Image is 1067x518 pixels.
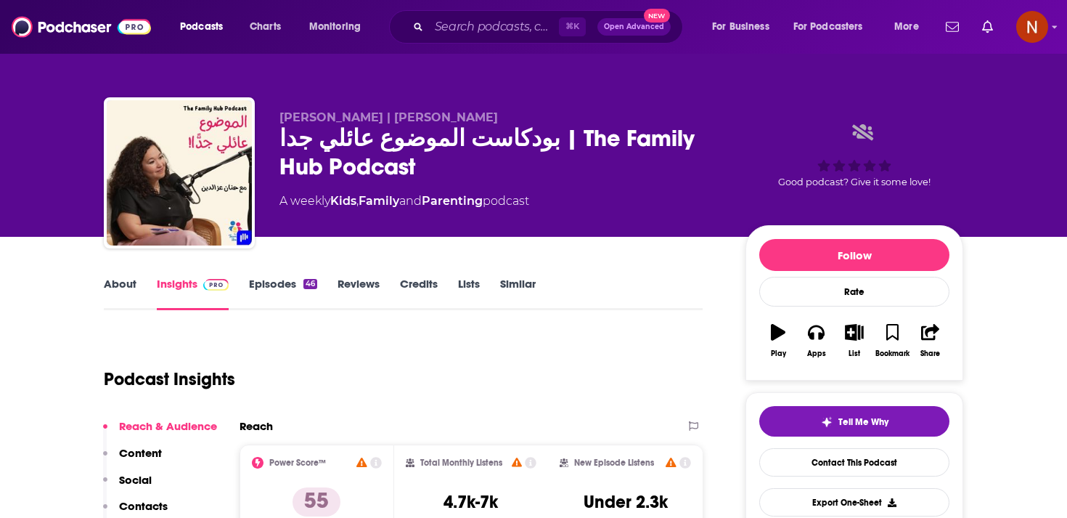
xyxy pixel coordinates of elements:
button: Show profile menu [1016,11,1048,43]
a: Reviews [338,277,380,310]
a: Charts [240,15,290,39]
button: Open AdvancedNew [597,18,671,36]
span: Logged in as AdelNBM [1016,11,1048,43]
button: Play [759,315,797,367]
button: open menu [299,15,380,39]
button: Apps [797,315,835,367]
span: For Podcasters [793,17,863,37]
div: Rate [759,277,949,307]
button: Content [103,446,162,473]
span: New [644,9,670,23]
p: Contacts [119,499,168,513]
button: open menu [884,15,937,39]
a: InsightsPodchaser Pro [157,277,229,310]
div: A weekly podcast [279,193,529,210]
img: User Profile [1016,11,1048,43]
img: Podchaser Pro [203,279,229,291]
input: Search podcasts, credits, & more... [429,15,559,39]
button: open menu [170,15,242,39]
p: 55 [293,487,340,517]
button: Follow [759,239,949,271]
a: Family [359,194,399,208]
span: Open Advanced [604,23,664,31]
span: Charts [250,17,281,37]
a: Lists [458,277,480,310]
button: tell me why sparkleTell Me Why [759,406,949,437]
div: Apps [807,349,826,358]
span: and [399,194,422,208]
h2: New Episode Listens [574,458,654,468]
a: About [104,277,136,310]
div: Search podcasts, credits, & more... [403,10,697,44]
div: Play [771,349,786,358]
span: [PERSON_NAME] | [PERSON_NAME] [279,110,498,124]
span: For Business [712,17,769,37]
img: tell me why sparkle [821,416,833,428]
p: Reach & Audience [119,419,217,433]
div: Good podcast? Give it some love! [745,110,963,201]
a: Show notifications dropdown [976,15,999,39]
button: Export One-Sheet [759,488,949,517]
h2: Power Score™ [269,458,326,468]
a: Episodes46 [249,277,317,310]
h3: 4.7k-7k [443,491,498,513]
a: Similar [500,277,536,310]
a: Parenting [422,194,483,208]
div: Share [920,349,940,358]
span: , [356,194,359,208]
h2: Total Monthly Listens [420,458,502,468]
span: More [894,17,919,37]
a: Contact This Podcast [759,448,949,477]
p: Social [119,473,152,487]
span: ⌘ K [559,17,586,36]
button: Bookmark [873,315,911,367]
h3: Under 2.3k [584,491,668,513]
button: Reach & Audience [103,419,217,446]
button: open menu [702,15,788,39]
button: Social [103,473,152,500]
div: List [849,349,860,358]
span: Monitoring [309,17,361,37]
span: Podcasts [180,17,223,37]
a: Show notifications dropdown [940,15,965,39]
button: Share [912,315,949,367]
button: List [835,315,873,367]
div: 46 [303,279,317,289]
p: Content [119,446,162,460]
h1: Podcast Insights [104,368,235,390]
span: Tell Me Why [838,416,888,428]
a: Kids [330,194,356,208]
button: open menu [784,15,884,39]
h2: Reach [240,419,273,433]
img: بودكاست الموضوع عائلي جدا | The Family Hub Podcast [107,100,252,246]
img: Podchaser - Follow, Share and Rate Podcasts [12,13,151,41]
a: Credits [400,277,438,310]
div: Bookmark [875,349,909,358]
span: Good podcast? Give it some love! [778,177,931,187]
